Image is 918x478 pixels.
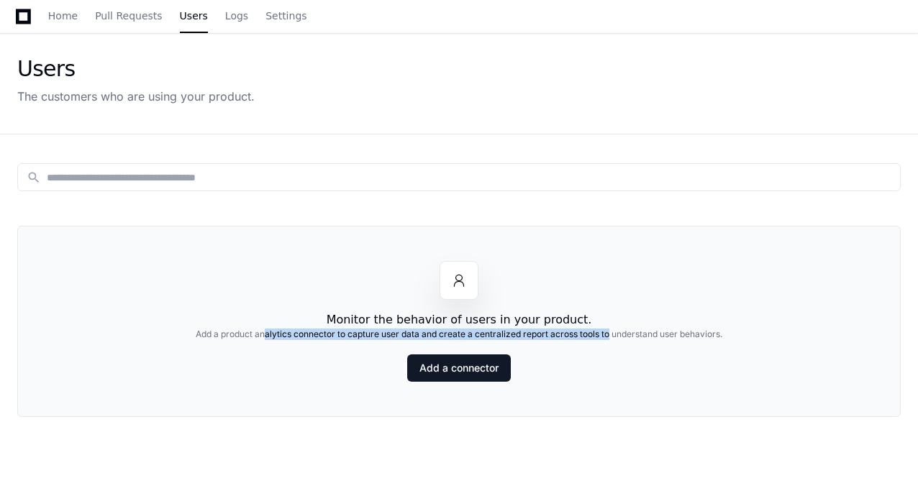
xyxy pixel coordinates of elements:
a: Add a connector [407,354,511,382]
h2: Add a product analytics connector to capture user data and create a centralized report across too... [196,328,722,340]
span: Users [180,12,208,20]
mat-icon: search [27,170,41,185]
h1: Monitor the behavior of users in your product. [327,311,592,328]
div: The customers who are using your product. [17,88,255,105]
span: Pull Requests [95,12,162,20]
span: Logs [225,12,248,20]
span: Home [48,12,78,20]
span: Settings [265,12,306,20]
div: Users [17,56,255,82]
